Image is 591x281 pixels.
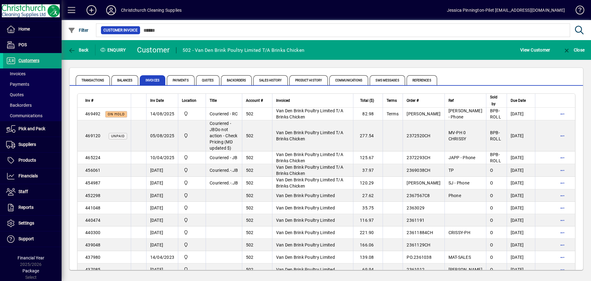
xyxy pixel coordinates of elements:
span: 502 [246,255,254,260]
button: Filter [66,25,90,36]
td: 69.94 [353,263,383,276]
span: Financials [18,173,38,178]
span: 437085 [85,267,101,272]
td: 166.06 [353,239,383,251]
span: O [490,230,493,235]
span: Invoices [140,75,165,85]
span: Invoiced [276,97,290,104]
div: Inv Date [150,97,175,104]
span: 2372520CH [407,133,430,138]
button: More options [557,228,567,238]
span: Van Den Brink Poultry Limited [276,267,335,272]
td: [DATE] [507,239,535,251]
span: 465224 [85,155,101,160]
span: Reports [18,205,34,210]
span: PO.2361038 [407,255,432,260]
div: Title [210,97,238,104]
span: Unpaid [111,134,125,138]
span: 502 [246,218,254,223]
span: 2367567C8 [407,193,430,198]
span: Van Den Brink Poultry Limited T/A Brinks Chicken [276,152,343,163]
span: BPB-ROLL [490,108,501,119]
td: 139.08 [353,251,383,263]
span: Van Den Brink Poultry Limited [276,193,335,198]
span: Christchurch Cleaning Supplies Ltd [182,266,202,273]
div: Account # [246,97,268,104]
td: [DATE] [146,177,178,189]
span: Settings [18,221,34,225]
a: Products [3,153,62,168]
a: POS [3,37,62,53]
button: More options [557,215,567,225]
span: 454987 [85,180,101,185]
span: O [490,255,493,260]
span: Christchurch Cleaning Supplies Ltd [182,205,202,211]
td: [DATE] [146,164,178,177]
td: 37.97 [353,164,383,177]
span: Title [210,97,217,104]
a: Suppliers [3,137,62,152]
span: Terms [387,97,397,104]
span: Couriered - JB [210,155,238,160]
button: More options [557,109,567,119]
div: Christchurch Cleaning Supplies [121,5,182,15]
app-page-header-button: Back [62,44,95,56]
span: Christchurch Cleaning Supplies Ltd [182,167,202,174]
app-page-header-button: Close enquiry [557,44,591,56]
span: Van Den Brink Poultry Limited T/A Brinks Chicken [276,177,343,188]
td: [DATE] [507,120,535,151]
span: Van Den Brink Poultry Limited T/A Brinks Chicken [276,130,343,141]
span: Terms [387,111,399,116]
a: Reports [3,200,62,215]
div: Invoiced [276,97,350,104]
span: 23611884CH [407,230,433,235]
button: More options [557,240,567,250]
button: More options [557,252,567,262]
span: 456061 [85,168,101,173]
span: 2361191 [407,218,424,223]
td: 35.75 [353,202,383,214]
td: [DATE] [507,251,535,263]
span: Pick and Pack [18,126,45,131]
span: Backorders [6,103,32,108]
div: Enquiry [95,45,132,55]
td: 27.62 [353,189,383,202]
div: Inv # [85,97,127,104]
a: Staff [3,184,62,200]
span: Location [182,97,196,104]
td: 120.29 [353,177,383,189]
span: 502 [246,242,254,247]
a: Quotes [3,89,62,100]
span: Couriered.-.JB [210,168,238,173]
span: Christchurch Cleaning Supplies Ltd [182,229,202,236]
div: 502 - Van Den Brink Poultry Limited T/A Brinks Chicken [183,45,305,55]
span: 502 [246,180,254,185]
td: 14/08/2025 [146,108,178,120]
span: 439048 [85,242,101,247]
td: [DATE] [507,226,535,239]
td: [DATE] [507,202,535,214]
span: 440300 [85,230,101,235]
span: Back [68,48,89,52]
span: 452298 [85,193,101,198]
span: Christchurch Cleaning Supplies Ltd [182,180,202,186]
div: Due Date [511,97,531,104]
span: Christchurch Cleaning Supplies Ltd [182,242,202,248]
span: O [490,193,493,198]
span: O [490,205,493,210]
td: [DATE] [507,214,535,226]
span: Filter [68,28,89,33]
td: [DATE] [507,151,535,164]
span: Christchurch Cleaning Supplies Ltd [182,254,202,261]
span: SJ - Phone [448,180,470,185]
td: 10/04/2025 [146,151,178,164]
td: [DATE] [507,189,535,202]
span: Christchurch Cleaning Supplies Ltd [182,132,202,139]
span: Customer Invoice [103,27,138,33]
span: Phone [448,193,461,198]
span: Inv Date [150,97,164,104]
td: 14/04/2023 [146,251,178,263]
td: 05/08/2025 [146,120,178,151]
a: Payments [3,79,62,89]
td: [DATE] [146,189,178,202]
